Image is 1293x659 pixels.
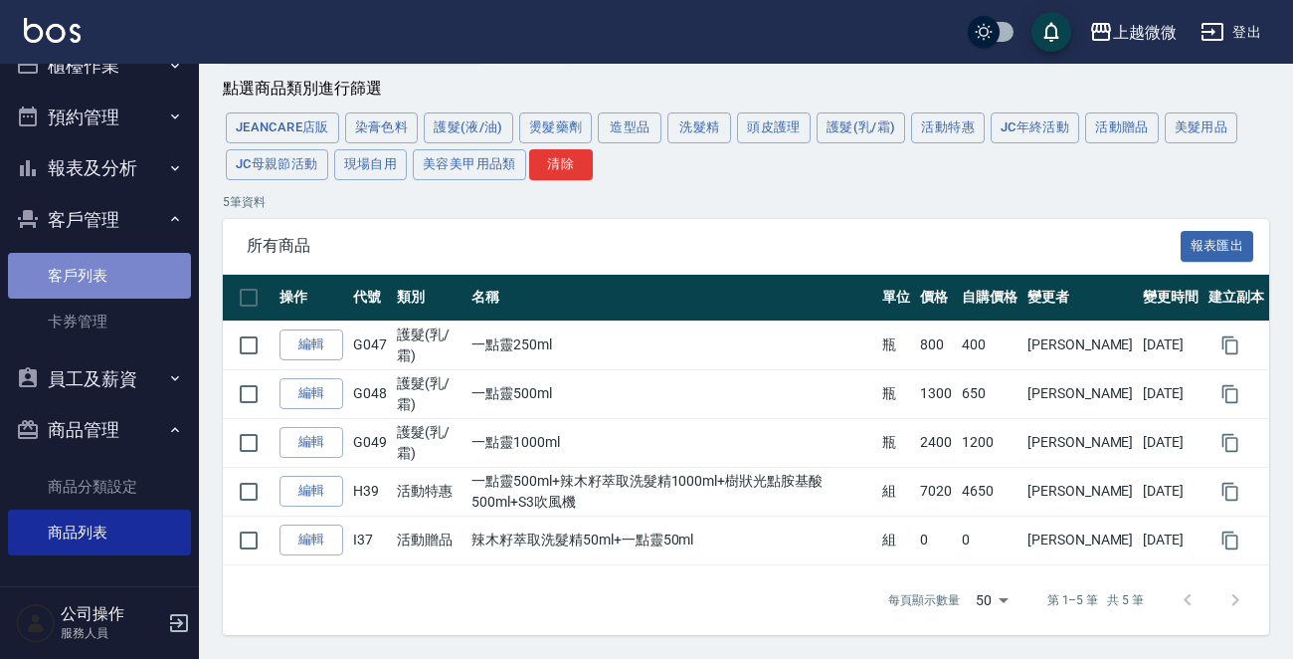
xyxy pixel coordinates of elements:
td: 護髮(乳/霜) [392,321,467,369]
td: 1200 [957,418,1022,467]
td: 組 [877,516,915,564]
th: 代號 [348,275,392,322]
td: 650 [957,369,1022,418]
td: 瓶 [877,369,915,418]
td: [DATE] [1138,467,1203,516]
span: 所有商品 [247,236,1181,256]
td: [PERSON_NAME] [1022,467,1138,516]
div: 點選商品類別進行篩選 [223,79,1269,100]
td: 1300 [915,369,957,418]
th: 類別 [392,275,467,322]
button: 現場自用 [334,149,408,180]
p: 服務人員 [61,624,162,642]
td: G049 [348,418,392,467]
td: [DATE] [1138,321,1203,369]
button: 活動贈品 [1085,112,1159,143]
td: 800 [915,321,957,369]
button: 頭皮護理 [737,112,811,143]
button: 櫃檯作業 [8,40,191,92]
button: 登出 [1193,14,1269,51]
td: 瓶 [877,418,915,467]
button: 客戶管理 [8,194,191,246]
td: 一點靈500ml [466,369,877,418]
td: 護髮(乳/霜) [392,418,467,467]
a: 編輯 [279,378,343,409]
button: JC年終活動 [991,112,1079,143]
td: [PERSON_NAME] [1022,418,1138,467]
td: 一點靈1000ml [466,418,877,467]
td: 護髮(乳/霜) [392,369,467,418]
td: I37 [348,516,392,564]
a: 編輯 [279,525,343,555]
h5: 公司操作 [61,604,162,624]
td: G048 [348,369,392,418]
td: [PERSON_NAME] [1022,321,1138,369]
button: 洗髮精 [667,112,731,143]
div: 上越微微 [1113,20,1177,45]
a: 商品列表 [8,510,191,555]
button: 預約管理 [8,92,191,143]
button: 護髮(液/油) [424,112,513,143]
th: 單位 [877,275,915,322]
td: [PERSON_NAME] [1022,516,1138,564]
p: 每頁顯示數量 [888,591,960,609]
button: 護髮(乳/霜) [817,112,906,143]
td: 400 [957,321,1022,369]
button: 活動特惠 [911,112,985,143]
button: 商品管理 [8,404,191,456]
button: JeanCare店販 [226,112,339,143]
button: 上越微微 [1081,12,1185,53]
button: 員工及薪資 [8,353,191,405]
button: 美髮用品 [1165,112,1238,143]
td: 7020 [915,467,957,516]
a: 卡券管理 [8,299,191,344]
div: 50 [968,573,1016,627]
td: [DATE] [1138,516,1203,564]
p: 5 筆資料 [223,193,1269,211]
td: 辣木籽萃取洗髮精50ml+一點靈50ml [466,516,877,564]
a: 編輯 [279,476,343,507]
td: 活動特惠 [392,467,467,516]
button: save [1031,12,1071,52]
p: 第 1–5 筆 共 5 筆 [1047,591,1144,609]
td: [DATE] [1138,418,1203,467]
button: JC母親節活動 [226,149,328,180]
button: 報表及分析 [8,142,191,194]
td: 一點靈500ml+辣木籽萃取洗髮精1000ml+樹狀光點胺基酸500ml+S3吹風機 [466,467,877,516]
th: 變更時間 [1138,275,1203,322]
button: 美容美甲用品類 [413,149,526,180]
button: 燙髮藥劑 [519,112,593,143]
td: [DATE] [1138,369,1203,418]
td: 2400 [915,418,957,467]
button: 造型品 [598,112,661,143]
button: 報表匯出 [1181,231,1254,262]
button: 染膏色料 [345,112,419,143]
img: Person [16,603,56,643]
td: 瓶 [877,321,915,369]
th: 建立副本 [1203,275,1269,322]
a: 編輯 [279,427,343,458]
td: 一點靈250ml [466,321,877,369]
a: 客戶列表 [8,253,191,299]
a: 報表匯出 [1181,235,1254,254]
td: [PERSON_NAME] [1022,369,1138,418]
td: 0 [957,516,1022,564]
img: Logo [24,18,81,43]
td: 4650 [957,467,1022,516]
td: H39 [348,467,392,516]
th: 自購價格 [957,275,1022,322]
td: G047 [348,321,392,369]
th: 變更者 [1022,275,1138,322]
td: 0 [915,516,957,564]
td: 組 [877,467,915,516]
th: 名稱 [466,275,877,322]
a: 商品分類設定 [8,464,191,510]
button: 清除 [529,149,593,180]
th: 價格 [915,275,957,322]
td: 活動贈品 [392,516,467,564]
th: 操作 [275,275,348,322]
a: 編輯 [279,329,343,360]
